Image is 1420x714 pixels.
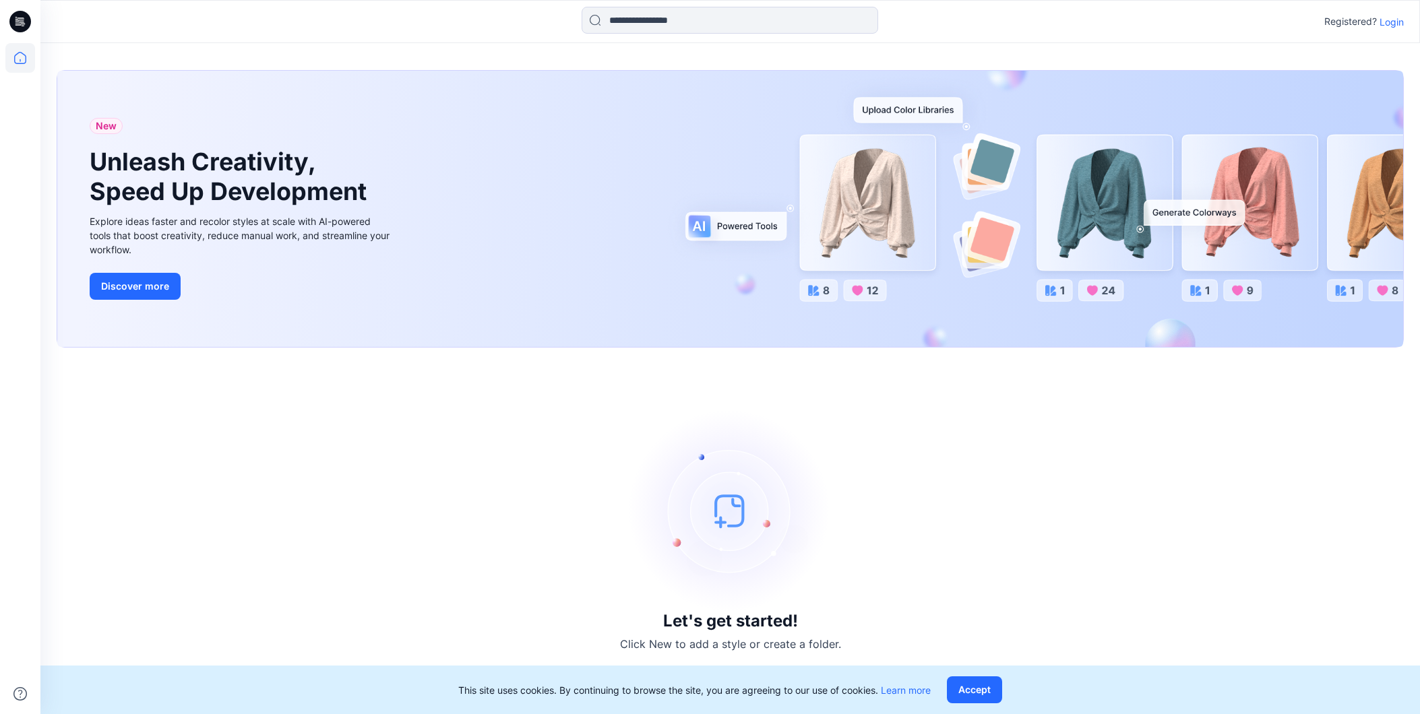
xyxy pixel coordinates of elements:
[90,273,181,300] button: Discover more
[90,214,393,257] div: Explore ideas faster and recolor styles at scale with AI-powered tools that boost creativity, red...
[1380,15,1404,29] p: Login
[458,683,931,697] p: This site uses cookies. By continuing to browse the site, you are agreeing to our use of cookies.
[663,612,798,630] h3: Let's get started!
[629,410,832,612] img: empty-state-image.svg
[90,148,373,205] h1: Unleash Creativity, Speed Up Development
[881,684,931,696] a: Learn more
[947,676,1002,703] button: Accept
[96,118,117,134] span: New
[90,273,393,300] a: Discover more
[1324,13,1377,30] p: Registered?
[620,636,841,652] p: Click New to add a style or create a folder.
